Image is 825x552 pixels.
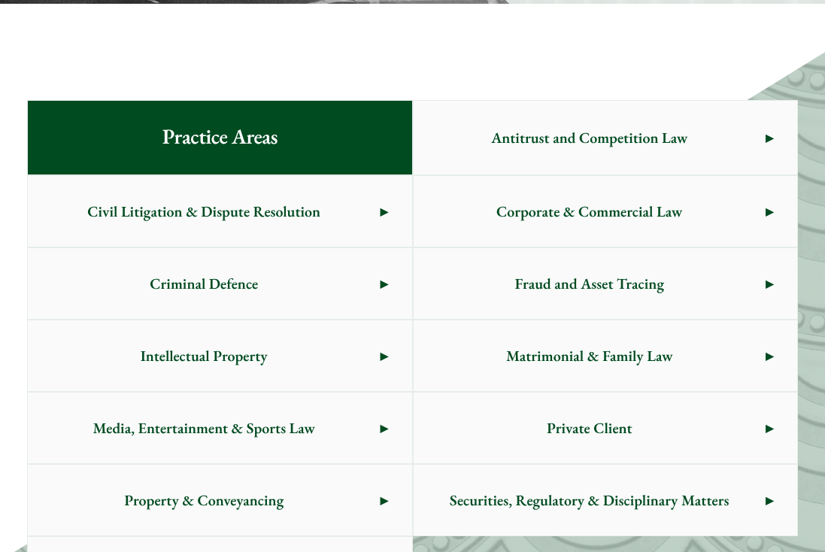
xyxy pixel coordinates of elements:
a: Corporate & Commercial Law [414,176,798,247]
a: Matrimonial & Family Law [414,320,798,391]
span: Securities, Regulatory & Disciplinary Matters [414,465,766,535]
a: Fraud and Asset Tracing [414,248,798,319]
span: Civil Litigation & Dispute Resolution [28,176,380,247]
a: Property & Conveyancing [28,465,412,535]
span: Corporate & Commercial Law [414,176,766,247]
a: Antitrust and Competition Law [414,101,798,174]
span: Property & Conveyancing [28,465,380,535]
a: Intellectual Property [28,320,412,391]
span: Private Client [414,393,766,463]
span: Practice Areas [138,101,302,174]
span: Fraud and Asset Tracing [414,248,766,319]
a: Civil Litigation & Dispute Resolution [28,176,412,247]
span: Intellectual Property [28,320,380,391]
span: Matrimonial & Family Law [414,320,766,391]
a: Private Client [414,393,798,463]
a: Criminal Defence [28,248,412,319]
span: Criminal Defence [28,248,380,319]
span: Media, Entertainment & Sports Law [28,393,380,463]
span: Antitrust and Competition Law [414,102,766,173]
a: Media, Entertainment & Sports Law [28,393,412,463]
a: Securities, Regulatory & Disciplinary Matters [414,465,798,535]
